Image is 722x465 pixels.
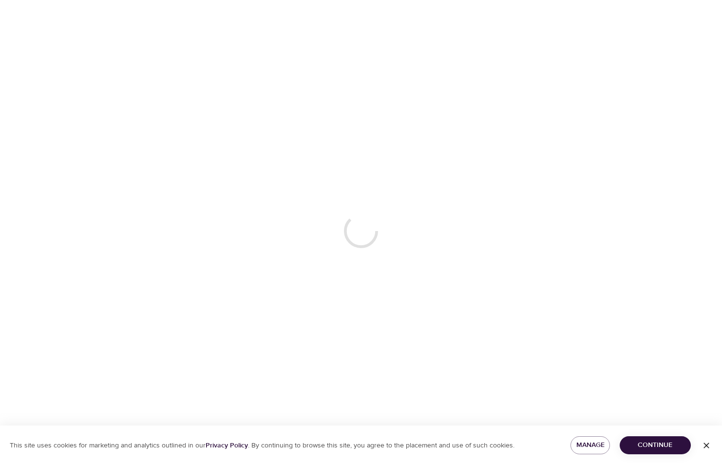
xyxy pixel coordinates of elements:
[627,439,683,451] span: Continue
[578,439,602,451] span: Manage
[620,436,691,454] button: Continue
[570,436,610,454] button: Manage
[206,441,248,450] a: Privacy Policy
